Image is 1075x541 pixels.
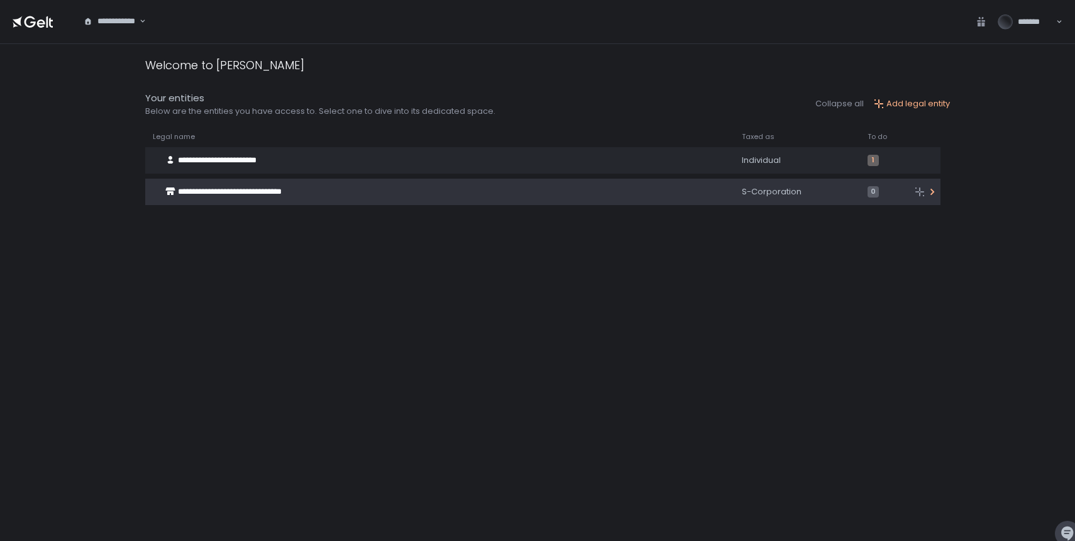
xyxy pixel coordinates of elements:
div: Your entities [145,91,495,106]
span: 0 [868,186,879,198]
div: Search for option [75,8,146,35]
span: To do [868,132,887,142]
div: Below are the entities you have access to. Select one to dive into its dedicated space. [145,106,495,117]
div: S-Corporation [742,186,852,198]
span: 1 [868,155,879,166]
div: Welcome to [PERSON_NAME] [145,57,304,74]
div: Individual [742,155,852,166]
span: Taxed as [742,132,775,142]
span: Legal name [153,132,195,142]
button: Add legal entity [874,98,950,109]
button: Collapse all [815,98,864,109]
